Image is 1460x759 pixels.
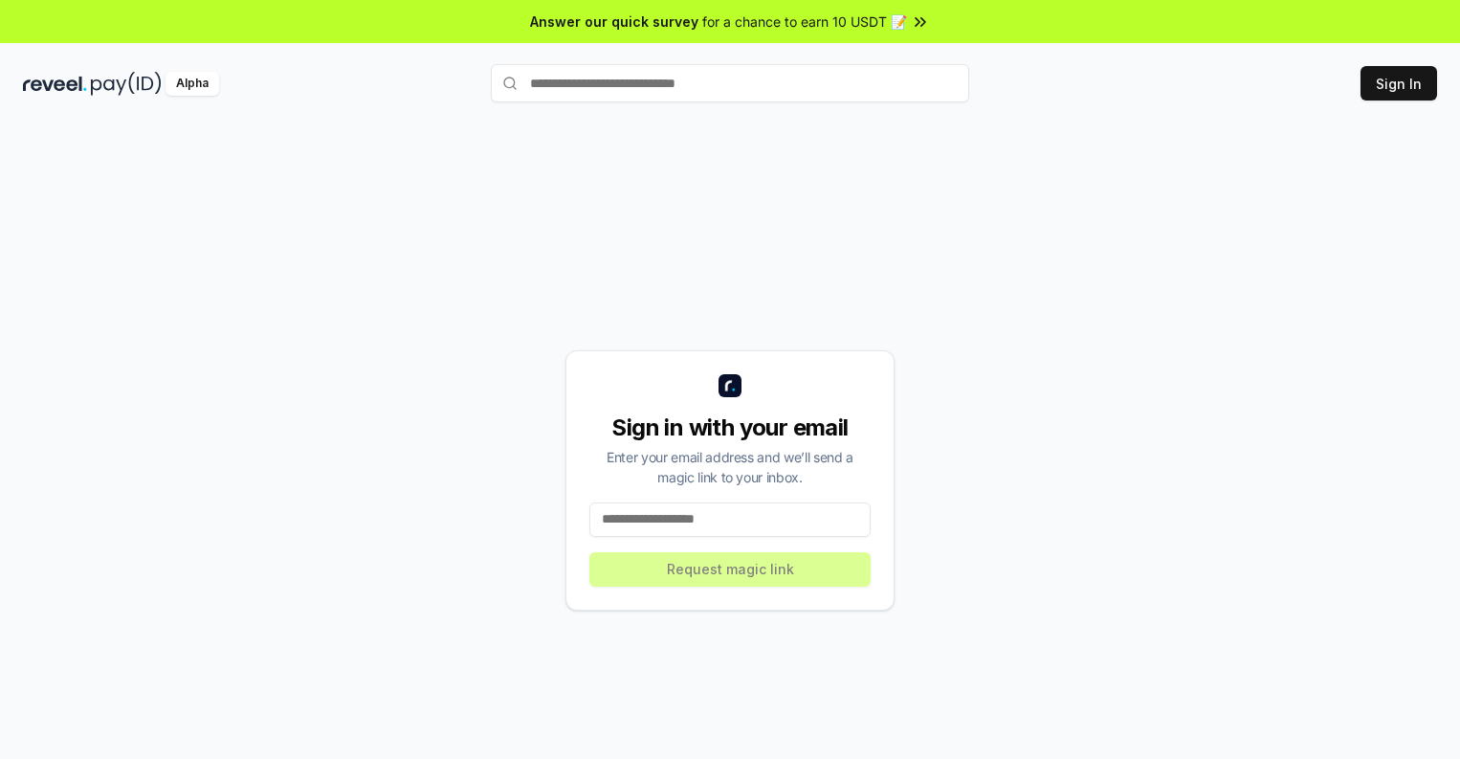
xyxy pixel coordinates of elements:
[719,374,741,397] img: logo_small
[702,11,907,32] span: for a chance to earn 10 USDT 📝
[589,447,871,487] div: Enter your email address and we’ll send a magic link to your inbox.
[589,413,871,443] div: Sign in with your email
[530,11,698,32] span: Answer our quick survey
[91,72,162,96] img: pay_id
[1360,66,1437,100] button: Sign In
[23,72,87,96] img: reveel_dark
[166,72,219,96] div: Alpha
